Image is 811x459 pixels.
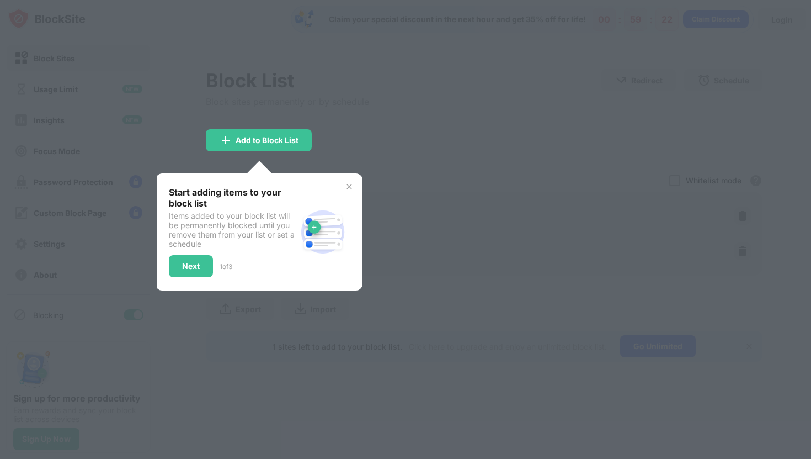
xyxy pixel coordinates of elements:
div: Add to Block List [236,136,298,145]
img: block-site.svg [296,205,349,258]
div: Next [182,262,200,271]
div: Start adding items to your block list [169,187,296,209]
img: x-button.svg [345,182,354,191]
div: Items added to your block list will be permanently blocked until you remove them from your list o... [169,211,296,249]
div: 1 of 3 [220,262,232,271]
